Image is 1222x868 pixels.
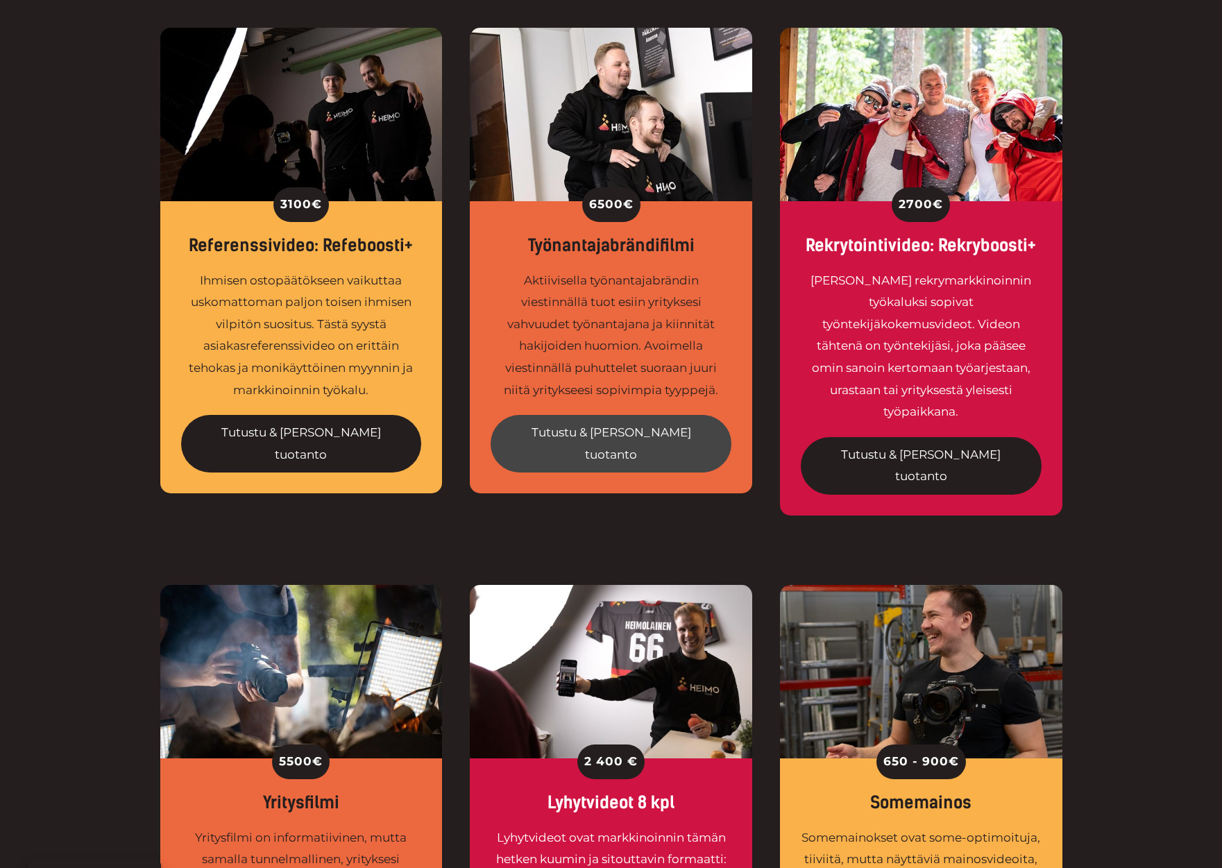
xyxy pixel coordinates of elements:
[181,270,422,401] div: Ihmisen ostopäätökseen vaikuttaa uskomattoman paljon toisen ihmisen vilpitön suositus. Tästä syys...
[491,236,731,256] div: Työnantajabrändifilmi
[577,744,645,779] div: 2 400 €
[470,585,752,758] img: Somevideo on tehokas formaatti digimarkkinointiin.
[160,28,443,201] img: Referenssivideo on myynnin työkalu.
[491,415,731,473] a: Tutustu & [PERSON_NAME] tuotanto
[312,751,323,773] span: €
[491,270,731,401] div: Aktiivisella työnantajabrändin viestinnällä tuot esiin yrityksesi vahvuudet työnantajana ja kiinn...
[623,194,634,216] span: €
[801,793,1042,813] div: Somemainos
[780,28,1062,201] img: Rekryvideo päästää työntekijäsi valokeilaan.
[801,270,1042,423] div: [PERSON_NAME] rekrymarkkinoinnin työkaluksi sopivat työntekijäkokemusvideot. Videon tähtenä on ty...
[892,187,950,222] div: 2700
[582,187,640,222] div: 6500
[801,236,1042,256] div: Rekrytointivideo: Rekryboosti+
[272,744,330,779] div: 5500
[181,236,422,256] div: Referenssivideo: Refeboosti+
[876,744,966,779] div: 650 - 900
[312,194,322,216] span: €
[780,585,1062,758] img: Videokuvaaja William gimbal kädessä hymyilemässä asiakkaan varastotiloissa kuvauksissa.
[801,437,1042,495] a: Tutustu & [PERSON_NAME] tuotanto
[933,194,943,216] span: €
[181,793,422,813] div: Yritysfilmi
[181,415,422,473] a: Tutustu & [PERSON_NAME] tuotanto
[160,585,443,758] img: Yritysvideo tuo yrityksesi parhaat puolet esiiin kiinnostavalla tavalla.
[273,187,329,222] div: 3100
[949,751,959,773] span: €
[491,793,731,813] div: Lyhytvideot 8 kpl
[470,28,752,201] img: Työnantajabrändi ja sen viestintä sujuu videoilla.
